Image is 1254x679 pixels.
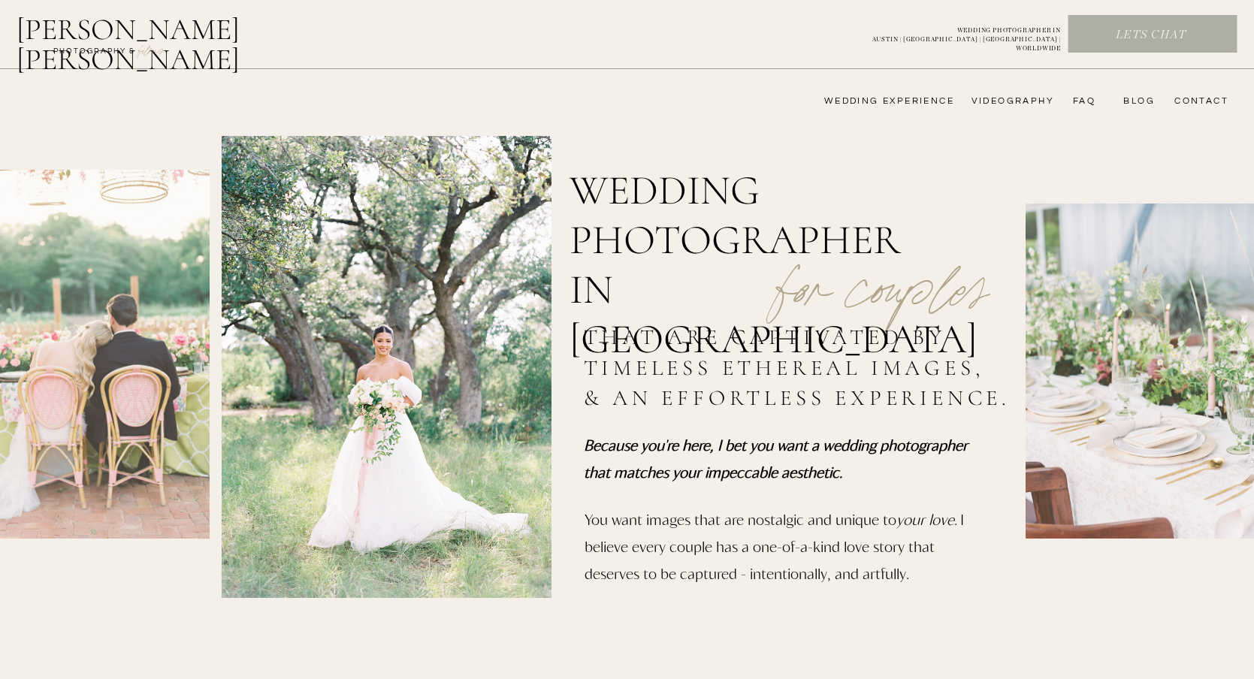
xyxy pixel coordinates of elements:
p: You want images that are nostalgic and unique to . I believe every couple has a one-of-a-kind lov... [585,505,966,599]
p: for couples [740,215,1025,311]
i: your love [896,510,954,528]
i: Because you're here, I bet you want a wedding photographer that matches your impeccable aesthetic. [584,436,968,481]
a: wedding experience [803,95,954,107]
a: FILMs [123,41,179,59]
a: Lets chat [1068,27,1234,44]
a: bLog [1118,95,1155,107]
a: CONTACT [1170,95,1228,107]
h2: that are captivated by timeless ethereal images, & an effortless experience. [584,322,1018,418]
a: [PERSON_NAME] [PERSON_NAME] [17,14,318,50]
a: videography [967,95,1054,107]
h1: wedding photographer in [GEOGRAPHIC_DATA] [570,166,950,279]
a: FAQ [1065,95,1095,107]
a: WEDDING PHOTOGRAPHER INAUSTIN | [GEOGRAPHIC_DATA] | [GEOGRAPHIC_DATA] | WORLDWIDE [848,26,1061,43]
p: WEDDING PHOTOGRAPHER IN AUSTIN | [GEOGRAPHIC_DATA] | [GEOGRAPHIC_DATA] | WORLDWIDE [848,26,1061,43]
a: photography & [45,46,144,64]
